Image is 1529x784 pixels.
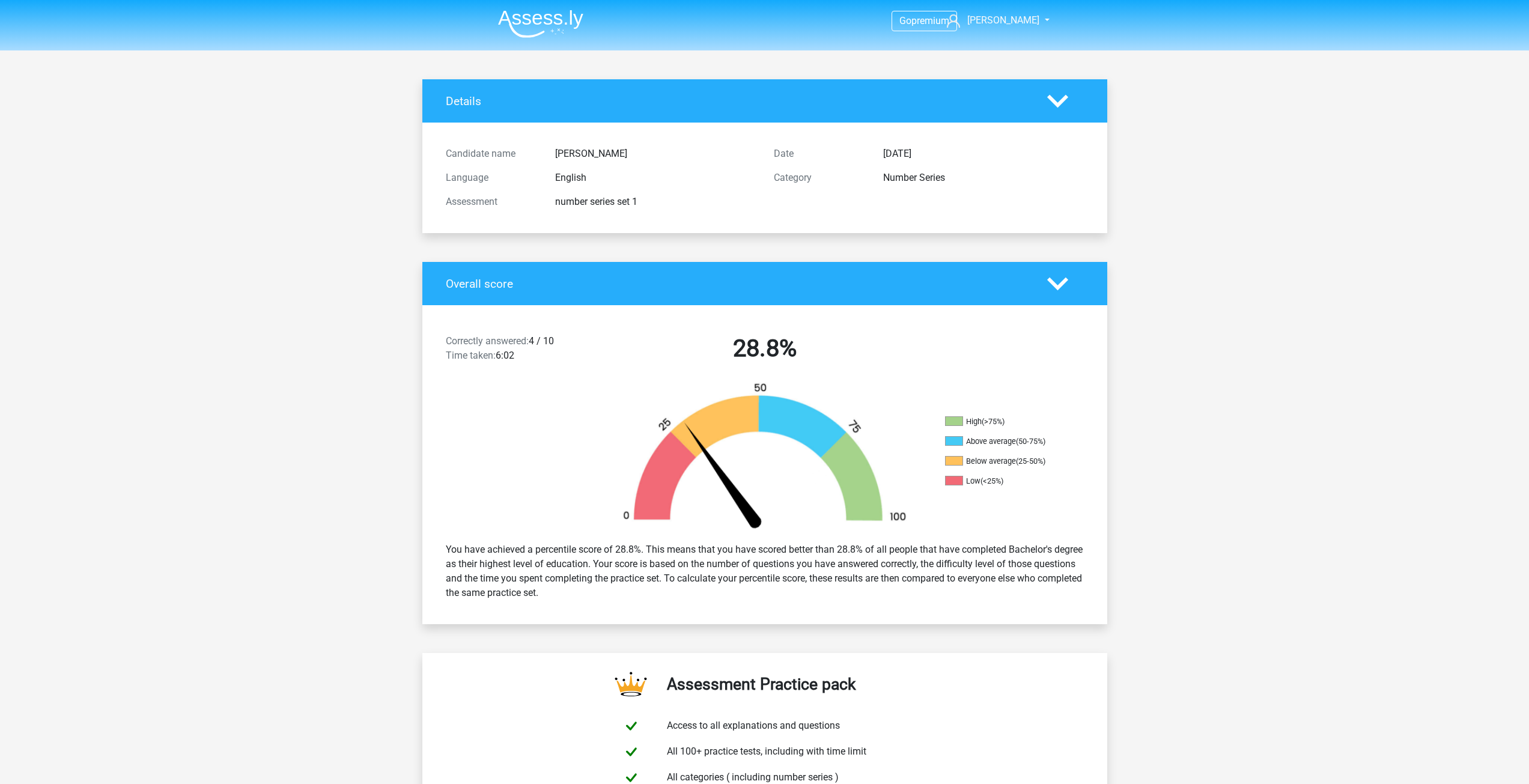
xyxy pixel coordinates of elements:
[546,195,765,209] div: number series set 1
[945,456,1065,467] li: Below average
[982,417,1005,426] div: (>75%)
[446,94,1029,108] h4: Details
[911,15,949,26] span: premium
[945,436,1065,447] li: Above average
[546,147,765,161] div: [PERSON_NAME]
[437,538,1093,605] div: You have achieved a percentile score of 28.8%. This means that you have scored better than 28.8% ...
[892,13,956,29] a: Gopremium
[899,15,911,26] span: Go
[765,171,874,185] div: Category
[437,195,546,209] div: Assessment
[765,147,874,161] div: Date
[945,476,1065,487] li: Low
[446,277,1029,291] h4: Overall score
[1016,437,1045,446] div: (50-75%)
[874,147,1093,161] div: [DATE]
[945,416,1065,427] li: High
[874,171,1093,185] div: Number Series
[446,335,529,347] span: Correctly answered:
[498,10,583,38] img: Assessly
[603,382,927,533] img: 29.89b143cac55f.png
[610,334,920,363] h2: 28.8%
[437,334,601,368] div: 4 / 10 6:02
[942,13,1041,28] a: [PERSON_NAME]
[546,171,765,185] div: English
[1016,457,1045,466] div: (25-50%)
[980,476,1003,485] div: (<25%)
[437,147,546,161] div: Candidate name
[437,171,546,185] div: Language
[446,350,496,361] span: Time taken:
[967,14,1039,26] span: [PERSON_NAME]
